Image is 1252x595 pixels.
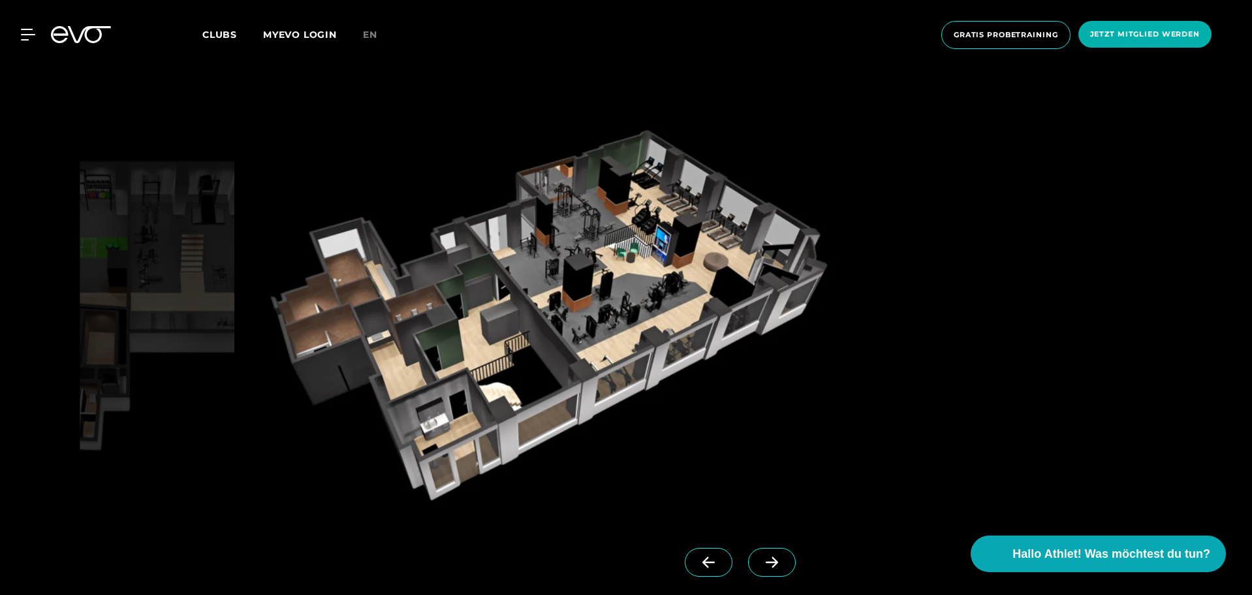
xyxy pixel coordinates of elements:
a: Gratis Probetraining [937,21,1074,49]
img: evofitness [80,114,234,517]
span: Hallo Athlet! Was möchtest du tun? [1012,545,1210,563]
a: Clubs [202,28,263,40]
a: en [363,27,393,42]
span: Clubs [202,29,237,40]
span: en [363,29,377,40]
span: Gratis Probetraining [954,29,1058,40]
img: evofitness [240,114,858,517]
span: Jetzt Mitglied werden [1090,29,1200,40]
button: Hallo Athlet! Was möchtest du tun? [971,536,1226,572]
a: Jetzt Mitglied werden [1074,21,1215,49]
a: MYEVO LOGIN [263,29,337,40]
